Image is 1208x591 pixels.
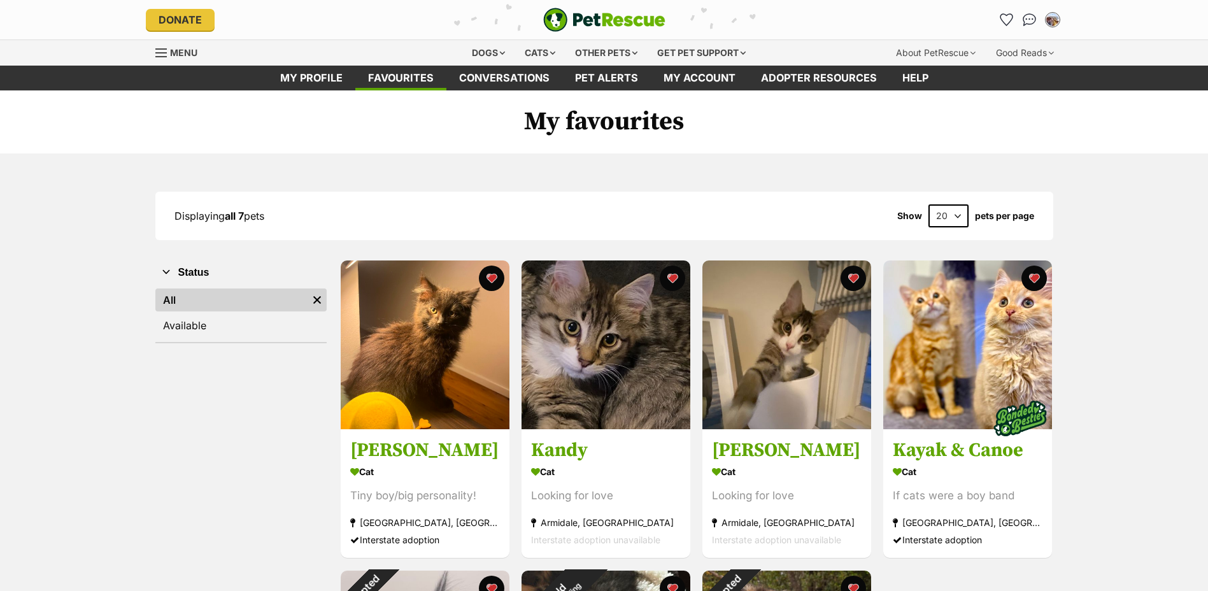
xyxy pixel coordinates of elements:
img: Zora [341,260,509,429]
button: favourite [660,266,685,291]
div: Looking for love [712,488,862,505]
div: Armidale, [GEOGRAPHIC_DATA] [712,515,862,532]
img: chat-41dd97257d64d25036548639549fe6c8038ab92f7586957e7f3b1b290dea8141.svg [1023,13,1036,26]
a: Favourites [355,66,446,90]
a: conversations [446,66,562,90]
h3: [PERSON_NAME] [712,439,862,463]
button: favourite [1021,266,1047,291]
a: My account [651,66,748,90]
div: Armidale, [GEOGRAPHIC_DATA] [531,515,681,532]
a: PetRescue [543,8,665,32]
div: Interstate adoption [893,532,1042,549]
img: bonded besties [988,387,1052,451]
div: Good Reads [987,40,1063,66]
a: Available [155,314,327,337]
img: Kandy [522,260,690,429]
button: favourite [841,266,866,291]
span: Show [897,211,922,221]
a: Menu [155,40,206,63]
img: Keith [702,260,871,429]
span: Interstate adoption unavailable [531,535,660,546]
a: My profile [267,66,355,90]
div: About PetRescue [887,40,984,66]
a: Pet alerts [562,66,651,90]
div: If cats were a boy band [893,488,1042,505]
div: Dogs [463,40,514,66]
span: Menu [170,47,197,58]
a: Kayak & Canoe Cat If cats were a boy band [GEOGRAPHIC_DATA], [GEOGRAPHIC_DATA] Interstate adoptio... [883,429,1052,559]
a: Help [890,66,941,90]
div: Looking for love [531,488,681,505]
div: [GEOGRAPHIC_DATA], [GEOGRAPHIC_DATA] [893,515,1042,532]
div: Other pets [566,40,646,66]
div: Cat [712,463,862,481]
img: Kayak & Canoe [883,260,1052,429]
div: Cat [350,463,500,481]
strong: all 7 [225,210,244,222]
div: Cat [531,463,681,481]
a: Kandy Cat Looking for love Armidale, [GEOGRAPHIC_DATA] Interstate adoption unavailable favourite [522,429,690,559]
div: Tiny boy/big personality! [350,488,500,505]
span: Interstate adoption unavailable [712,535,841,546]
a: All [155,288,308,311]
div: Interstate adoption [350,532,500,549]
div: Get pet support [648,40,755,66]
a: [PERSON_NAME] Cat Looking for love Armidale, [GEOGRAPHIC_DATA] Interstate adoption unavailable fa... [702,429,871,559]
ul: Account quick links [997,10,1063,30]
button: My account [1042,10,1063,30]
a: Adopter resources [748,66,890,90]
a: Remove filter [308,288,327,311]
a: [PERSON_NAME] Cat Tiny boy/big personality! [GEOGRAPHIC_DATA], [GEOGRAPHIC_DATA] Interstate adopt... [341,429,509,559]
a: Donate [146,9,215,31]
a: Conversations [1020,10,1040,30]
img: logo-e224e6f780fb5917bec1dbf3a21bbac754714ae5b6737aabdf751b685950b380.svg [543,8,665,32]
h3: [PERSON_NAME] [350,439,500,463]
button: favourite [479,266,504,291]
img: Lisa Higson profile pic [1046,13,1059,26]
span: Displaying pets [174,210,264,222]
div: Cat [893,463,1042,481]
div: Cats [516,40,564,66]
button: Status [155,264,327,281]
label: pets per page [975,211,1034,221]
div: Status [155,286,327,342]
h3: Kandy [531,439,681,463]
h3: Kayak & Canoe [893,439,1042,463]
div: [GEOGRAPHIC_DATA], [GEOGRAPHIC_DATA] [350,515,500,532]
a: Favourites [997,10,1017,30]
